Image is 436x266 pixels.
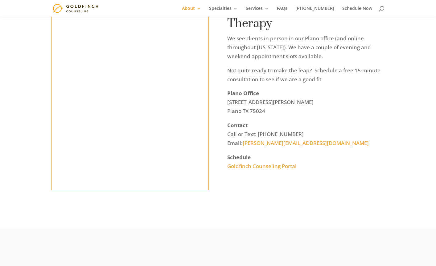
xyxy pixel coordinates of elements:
strong: Schedule [227,154,251,161]
iframe: <a href="[URL][DOMAIN_NAME]">gps vehicle tracker</a> [52,2,208,187]
strong: Plano Office [227,90,259,97]
p: [STREET_ADDRESS][PERSON_NAME] Plano TX 75024 [227,89,385,121]
strong: Contact [227,122,248,129]
a: [PERSON_NAME][EMAIL_ADDRESS][DOMAIN_NAME] [243,139,369,147]
p: We see clients in person in our Plano office (and online throughout [US_STATE]). We have a couple... [227,34,385,66]
a: FAQs [277,6,287,17]
img: Goldfinch Counseling [53,4,100,13]
p: Not quite ready to make the leap? Schedule a free 15-minute consultation to see if we are a good ... [227,66,385,89]
a: Goldfinch Counseling Portal [227,163,297,170]
a: [PHONE_NUMBER] [295,6,334,17]
a: Services [246,6,269,17]
a: Schedule Now [342,6,372,17]
a: About [182,6,201,17]
a: Specialties [209,6,238,17]
h3: Plano Individual and Couple Therapy [227,2,385,34]
p: Call or Text: [PHONE_NUMBER] Email: [227,121,385,153]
